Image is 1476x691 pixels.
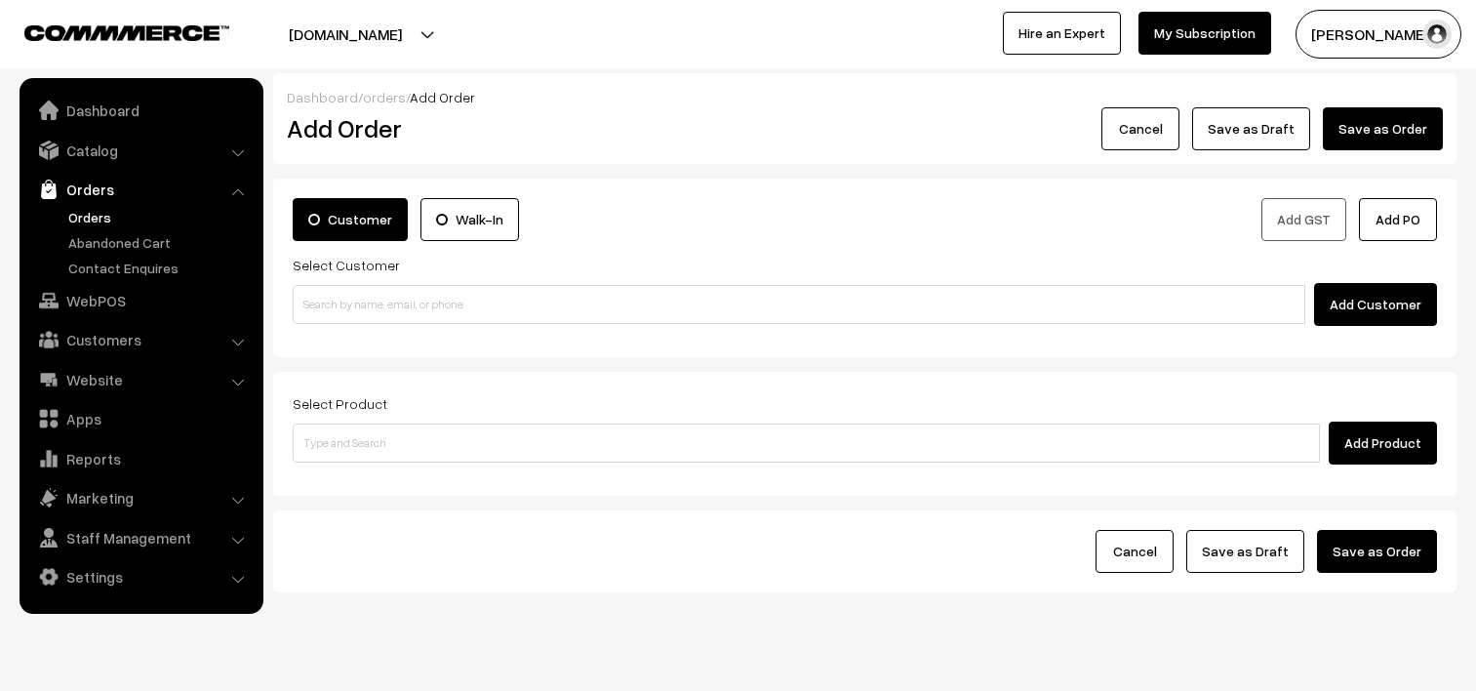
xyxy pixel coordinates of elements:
a: Apps [24,401,257,436]
a: Dashboard [287,89,358,105]
label: Select Customer [293,255,400,275]
button: Add Product [1329,422,1437,465]
a: WebPOS [24,283,257,318]
a: orders [363,89,406,105]
a: COMMMERCE [24,20,195,43]
a: Staff Management [24,520,257,555]
input: Type and Search [293,424,1320,463]
a: Contact Enquires [63,258,257,278]
button: Save as Draft [1192,107,1310,150]
input: Search by name, email, or phone [293,285,1305,324]
a: Customers [24,322,257,357]
div: / / [287,87,1443,107]
button: [DOMAIN_NAME] [220,10,470,59]
label: Walk-In [420,198,519,241]
a: Dashboard [24,93,257,128]
label: Select Product [293,393,387,414]
a: Marketing [24,480,257,515]
span: Add Order [410,89,475,105]
button: Cancel [1096,530,1174,573]
button: Add GST [1261,198,1346,241]
a: Orders [24,172,257,207]
h2: Add Order [287,113,653,143]
img: user [1422,20,1452,49]
a: Settings [24,559,257,594]
button: Add PO [1359,198,1437,241]
a: Catalog [24,133,257,168]
a: Abandoned Cart [63,232,257,253]
a: Website [24,362,257,397]
button: [PERSON_NAME] [1296,10,1461,59]
button: Save as Order [1323,107,1443,150]
img: COMMMERCE [24,25,229,40]
button: Cancel [1101,107,1179,150]
a: Orders [63,207,257,227]
label: Customer [293,198,408,241]
a: Reports [24,441,257,476]
button: Save as Draft [1186,530,1304,573]
button: Save as Order [1317,530,1437,573]
button: Add Customer [1314,283,1437,326]
a: My Subscription [1138,12,1271,55]
a: Hire an Expert [1003,12,1121,55]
